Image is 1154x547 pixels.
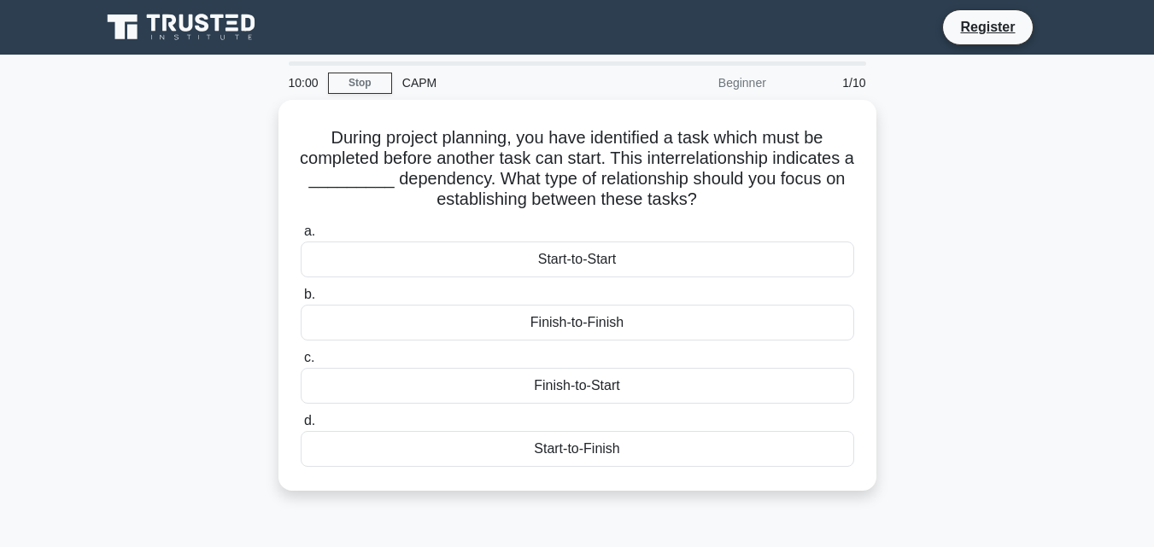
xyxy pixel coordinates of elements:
div: 1/10 [776,66,876,100]
span: c. [304,350,314,364]
div: Beginner [627,66,776,100]
span: b. [304,287,315,301]
div: Finish-to-Start [301,368,854,404]
div: CAPM [392,66,627,100]
span: a. [304,224,315,238]
div: Start-to-Finish [301,431,854,467]
a: Stop [328,73,392,94]
h5: During project planning, you have identified a task which must be completed before another task c... [299,127,856,211]
a: Register [950,16,1025,38]
div: Start-to-Start [301,241,854,277]
span: d. [304,413,315,428]
div: 10:00 [278,66,328,100]
div: Finish-to-Finish [301,305,854,340]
